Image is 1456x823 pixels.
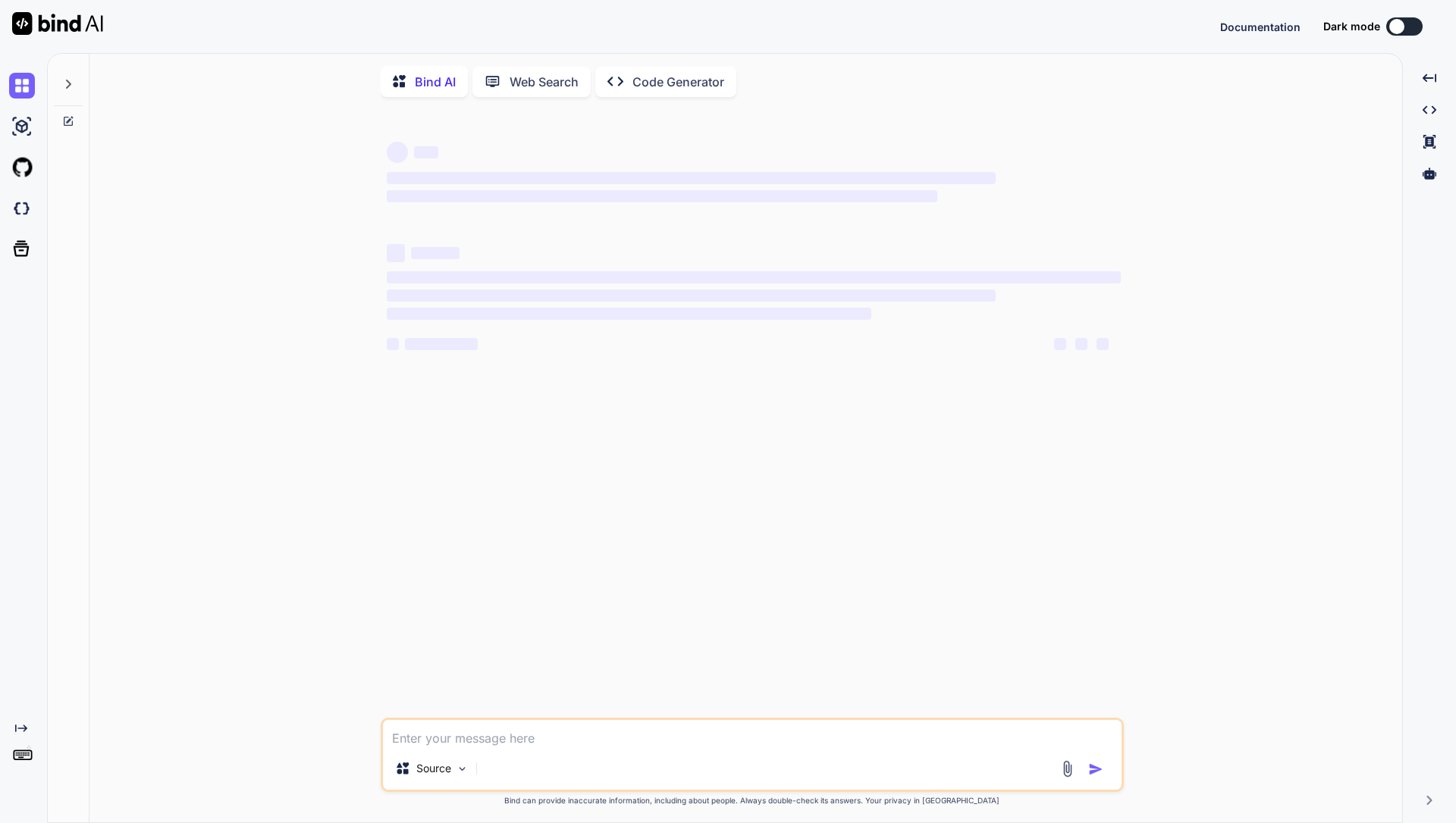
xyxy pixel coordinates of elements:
[387,308,871,320] span: ‌
[9,73,35,99] img: chat
[1054,338,1066,350] span: ‌
[1075,338,1087,350] span: ‌
[387,190,937,202] span: ‌
[415,73,456,91] p: Bind AI
[12,12,103,35] img: Bind AI
[9,114,35,139] img: ai-studio
[405,338,478,350] span: ‌
[1097,338,1109,350] span: ‌
[416,761,451,776] p: Source
[1220,20,1301,33] span: Documentation
[387,142,408,163] span: ‌
[632,73,724,91] p: Code Generator
[387,271,1121,283] span: ‌
[1088,762,1103,777] img: icon
[387,172,996,184] span: ‌
[1220,19,1301,35] button: Documentation
[456,762,469,775] img: Pick Models
[411,247,460,259] span: ‌
[387,244,405,262] span: ‌
[414,146,438,158] span: ‌
[9,196,35,221] img: darkCloudIdeIcon
[387,338,399,350] span: ‌
[381,795,1124,806] p: Bind can provide inaccurate information, including about people. Always double-check its answers....
[9,155,35,180] img: githubLight
[1323,19,1380,34] span: Dark mode
[510,73,579,91] p: Web Search
[1059,760,1076,778] img: attachment
[387,289,996,302] span: ‌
